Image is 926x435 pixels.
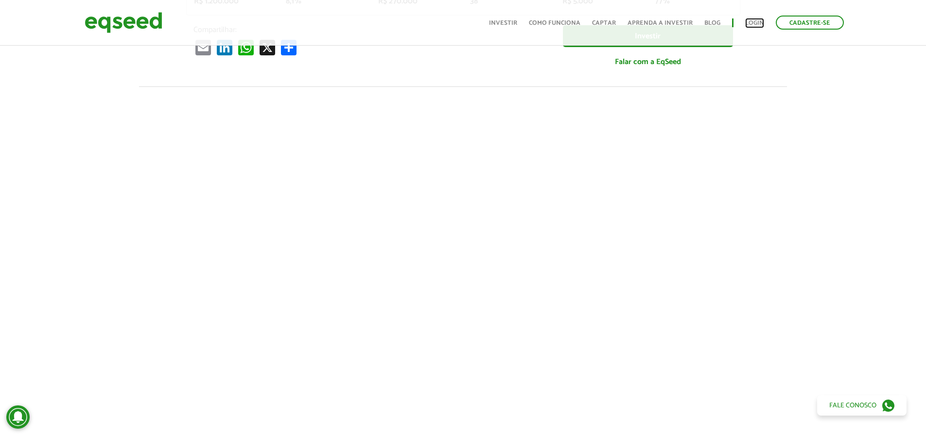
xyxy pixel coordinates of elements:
[489,20,517,26] a: Investir
[85,10,162,35] img: EqSeed
[628,20,693,26] a: Aprenda a investir
[279,39,298,55] a: Compartilhar
[776,16,844,30] a: Cadastre-se
[817,395,907,416] a: Fale conosco
[215,39,234,55] a: LinkedIn
[186,106,740,418] iframe: Co.Urban | Oferta disponível
[236,39,256,55] a: WhatsApp
[258,39,277,55] a: X
[704,20,720,26] a: Blog
[745,20,764,26] a: Login
[592,20,616,26] a: Captar
[563,52,733,72] a: Falar com a EqSeed
[529,20,580,26] a: Como funciona
[193,39,213,55] a: Email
